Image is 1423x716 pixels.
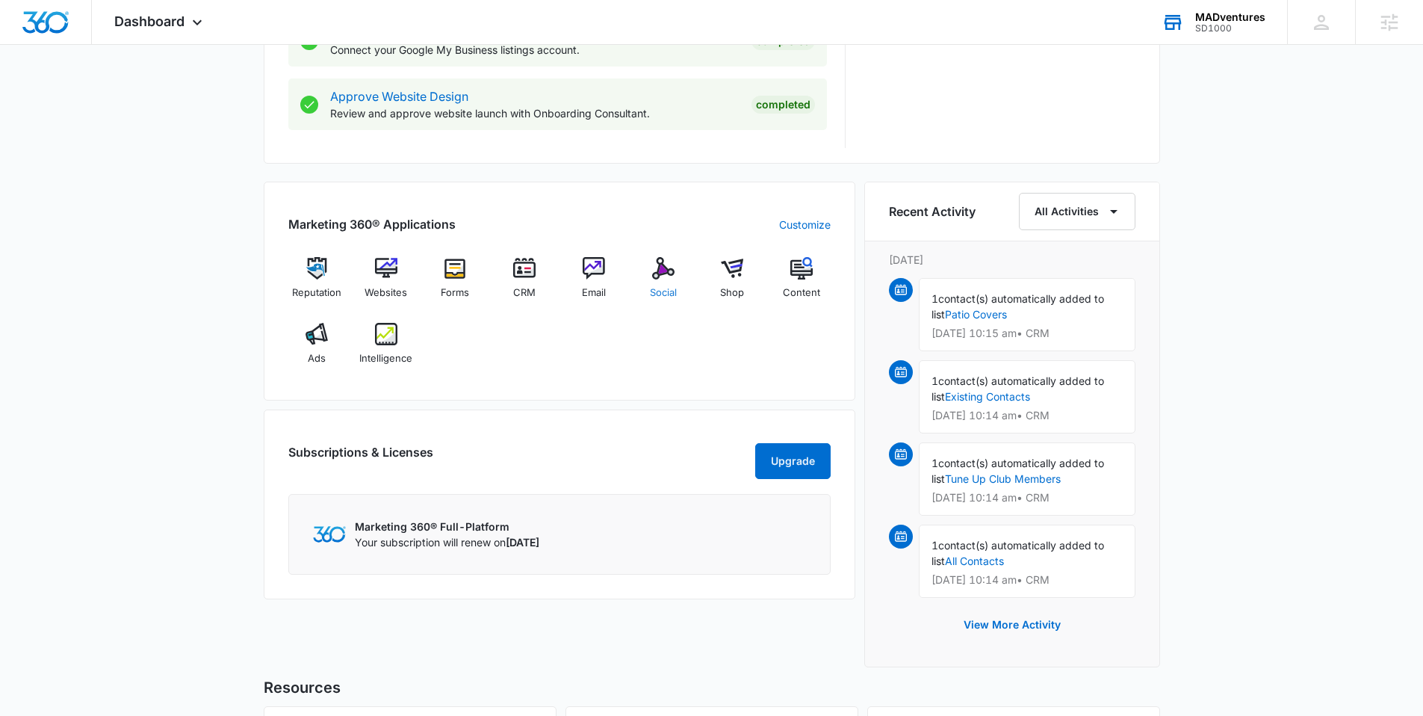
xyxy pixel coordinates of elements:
h6: Recent Activity [889,203,976,220]
p: [DATE] 10:15 am • CRM [931,328,1123,339]
h5: Resources [264,676,1160,699]
span: [DATE] [506,536,539,549]
p: Marketing 360® Full-Platform [355,519,539,534]
span: 1 [931,457,938,469]
h2: Marketing 360® Applications [288,215,456,233]
a: Intelligence [357,323,415,377]
span: Dashboard [114,13,185,29]
span: contact(s) automatically added to list [931,374,1104,403]
span: contact(s) automatically added to list [931,457,1104,485]
p: [DATE] 10:14 am • CRM [931,410,1123,421]
a: All Contacts [945,555,1004,567]
span: Content [783,286,820,300]
button: All Activities [1019,193,1135,230]
span: Intelligence [359,351,412,366]
span: Forms [441,286,469,300]
span: contact(s) automatically added to list [931,539,1104,567]
span: Reputation [292,286,341,300]
a: Approve Website Design [330,89,468,104]
a: Shop [704,257,761,311]
a: Patio Covers [945,308,1007,321]
span: 1 [931,539,938,552]
div: account id [1195,23,1265,34]
span: 1 [931,292,938,305]
div: account name [1195,11,1265,23]
a: Reputation [288,257,346,311]
a: Ads [288,323,346,377]
h2: Subscriptions & Licenses [288,443,433,473]
div: Completed [751,96,815,114]
span: Websites [365,286,407,300]
span: Email [582,286,606,300]
p: [DATE] 10:14 am • CRM [931,493,1123,503]
span: Social [650,286,677,300]
a: Forms [427,257,484,311]
span: 1 [931,374,938,387]
a: CRM [496,257,554,311]
span: CRM [513,286,536,300]
span: contact(s) automatically added to list [931,292,1104,321]
a: Tune Up Club Members [945,472,1061,485]
a: Email [565,257,623,311]
a: Content [773,257,831,311]
p: Review and approve website launch with Onboarding Consultant. [330,105,740,121]
img: Marketing 360 Logo [313,526,346,542]
p: Connect your Google My Business listings account. [330,42,740,58]
button: View More Activity [949,607,1076,643]
p: [DATE] [889,252,1135,268]
a: Websites [357,257,415,311]
a: Social [634,257,692,311]
span: Shop [720,286,744,300]
a: Existing Contacts [945,390,1030,403]
span: Ads [308,351,326,366]
a: Customize [779,217,831,232]
button: Upgrade [755,443,831,479]
p: Your subscription will renew on [355,534,539,550]
p: [DATE] 10:14 am • CRM [931,575,1123,585]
